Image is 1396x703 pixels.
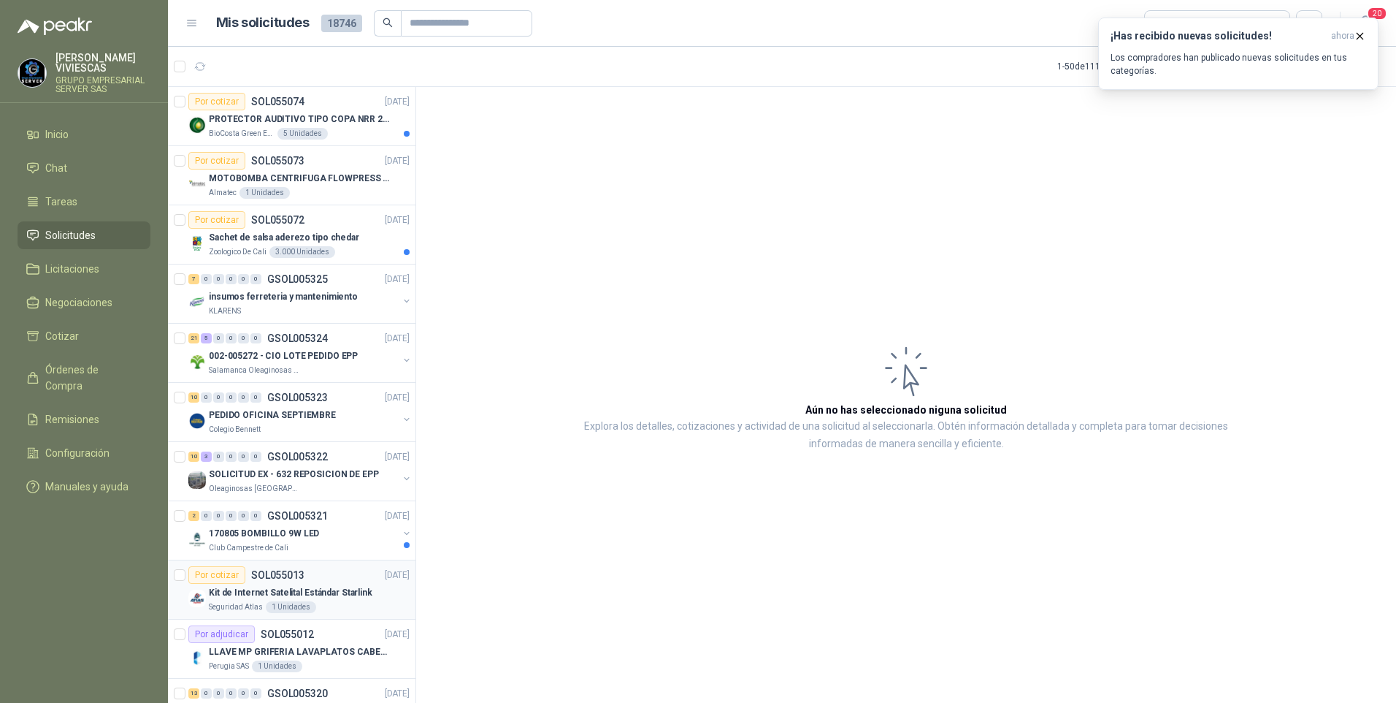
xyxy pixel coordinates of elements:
[385,95,410,109] p: [DATE]
[18,121,150,148] a: Inicio
[385,273,410,286] p: [DATE]
[188,353,206,370] img: Company Logo
[267,333,328,343] p: GSOL005324
[188,511,199,521] div: 2
[209,305,241,317] p: KLARENS
[188,471,206,489] img: Company Logo
[45,445,110,461] span: Configuración
[213,452,224,462] div: 0
[45,194,77,210] span: Tareas
[238,333,249,343] div: 0
[209,113,391,126] p: PROTECTOR AUDITIVO TIPO COPA NRR 23dB
[226,688,237,699] div: 0
[1098,18,1378,90] button: ¡Has recibido nuevas solicitudes!ahora Los compradores han publicado nuevas solicitudes en tus ca...
[213,688,224,699] div: 0
[1111,51,1366,77] p: Los compradores han publicado nuevas solicitudes en tus categorías.
[18,154,150,182] a: Chat
[239,187,290,199] div: 1 Unidades
[18,473,150,501] a: Manuales y ayuda
[45,126,69,142] span: Inicio
[188,294,206,311] img: Company Logo
[188,452,199,462] div: 10
[267,688,328,699] p: GSOL005320
[267,392,328,403] p: GSOL005323
[266,601,316,613] div: 1 Unidades
[277,128,328,140] div: 5 Unidades
[267,511,328,521] p: GSOL005321
[188,116,206,134] img: Company Logo
[168,146,415,205] a: Por cotizarSOL055073[DATE] Company LogoMOTOBOMBA CENTRIFUGA FLOWPRESS 1.5HP-220Almatec1 Unidades
[385,687,410,701] p: [DATE]
[188,412,206,430] img: Company Logo
[238,274,249,284] div: 0
[188,175,206,193] img: Company Logo
[188,333,199,343] div: 21
[1154,15,1184,31] div: Todas
[188,389,413,436] a: 10 0 0 0 0 0 GSOL005323[DATE] Company LogoPEDIDO OFICINA SEPTIEMBREColegio Bennett
[188,688,199,699] div: 13
[321,15,362,32] span: 18746
[261,629,314,639] p: SOL055012
[18,322,150,350] a: Cotizar
[209,365,301,376] p: Salamanca Oleaginosas SAS
[18,406,150,433] a: Remisiones
[1111,30,1325,42] h3: ¡Has recibido nuevas solicitudes!
[168,87,415,146] a: Por cotizarSOL055074[DATE] Company LogoPROTECTOR AUDITIVO TIPO COPA NRR 23dBBioCosta Green Energy...
[209,645,391,659] p: LLAVE MP GRIFERIA LAVAPLATOS CABEZA EXTRAIBLE
[188,448,413,495] a: 10 3 0 0 0 0 GSOL005322[DATE] Company LogoSOLICITUD EX - 632 REPOSICION DE EPPOleaginosas [GEOGRA...
[188,93,245,110] div: Por cotizar
[209,290,358,304] p: insumos ferreteria y mantenimiento
[209,246,266,258] p: Zoologico De Cali
[209,408,336,422] p: PEDIDO OFICINA SEPTIEMBRE
[238,511,249,521] div: 0
[209,128,275,140] p: BioCosta Green Energy S.A.S
[209,231,359,245] p: Sachet de salsa aderezo tipo chedar
[209,661,249,672] p: Perugia SAS
[201,274,212,284] div: 0
[55,76,150,94] p: GRUPO EMPRESARIAL SERVER SAS
[45,328,79,344] span: Cotizar
[385,450,410,464] p: [DATE]
[201,511,212,521] div: 0
[18,356,150,400] a: Órdenes de Compra
[385,154,410,168] p: [DATE]
[213,511,224,521] div: 0
[168,560,415,620] a: Por cotizarSOL055013[DATE] Company LogoKit de Internet Satelital Estándar StarlinkSeguridad Atlas...
[18,188,150,216] a: Tareas
[267,452,328,462] p: GSOL005322
[209,349,358,363] p: 002-005272 - CIO LOTE PEDIDO EPP
[1057,55,1157,78] div: 1 - 50 de 11108
[209,172,391,186] p: MOTOBOMBA CENTRIFUGA FLOWPRESS 1.5HP-220
[385,391,410,405] p: [DATE]
[18,59,46,87] img: Company Logo
[45,411,99,427] span: Remisiones
[251,215,304,225] p: SOL055072
[168,620,415,679] a: Por adjudicarSOL055012[DATE] Company LogoLLAVE MP GRIFERIA LAVAPLATOS CABEZA EXTRAIBLEPerugia SAS...
[201,392,212,403] div: 0
[251,96,304,107] p: SOL055074
[45,227,96,243] span: Solicitudes
[238,688,249,699] div: 0
[209,527,319,541] p: 170805 BOMBILLO 9W LED
[18,439,150,467] a: Configuración
[226,392,237,403] div: 0
[226,274,237,284] div: 0
[188,590,206,607] img: Company Logo
[209,586,372,600] p: Kit de Internet Satelital Estándar Starlink
[1367,7,1387,20] span: 20
[18,221,150,249] a: Solicitudes
[213,274,224,284] div: 0
[18,289,150,316] a: Negociaciones
[216,12,310,34] h1: Mis solicitudes
[188,211,245,229] div: Por cotizar
[209,187,237,199] p: Almatec
[385,509,410,523] p: [DATE]
[201,333,212,343] div: 5
[385,213,410,227] p: [DATE]
[385,569,410,582] p: [DATE]
[1331,30,1354,42] span: ahora
[188,507,413,554] a: 2 0 0 0 0 0 GSOL005321[DATE] Company Logo170805 BOMBILLO 9W LEDClub Campestre de Cali
[213,333,224,343] div: 0
[45,261,99,277] span: Licitaciones
[188,531,206,548] img: Company Logo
